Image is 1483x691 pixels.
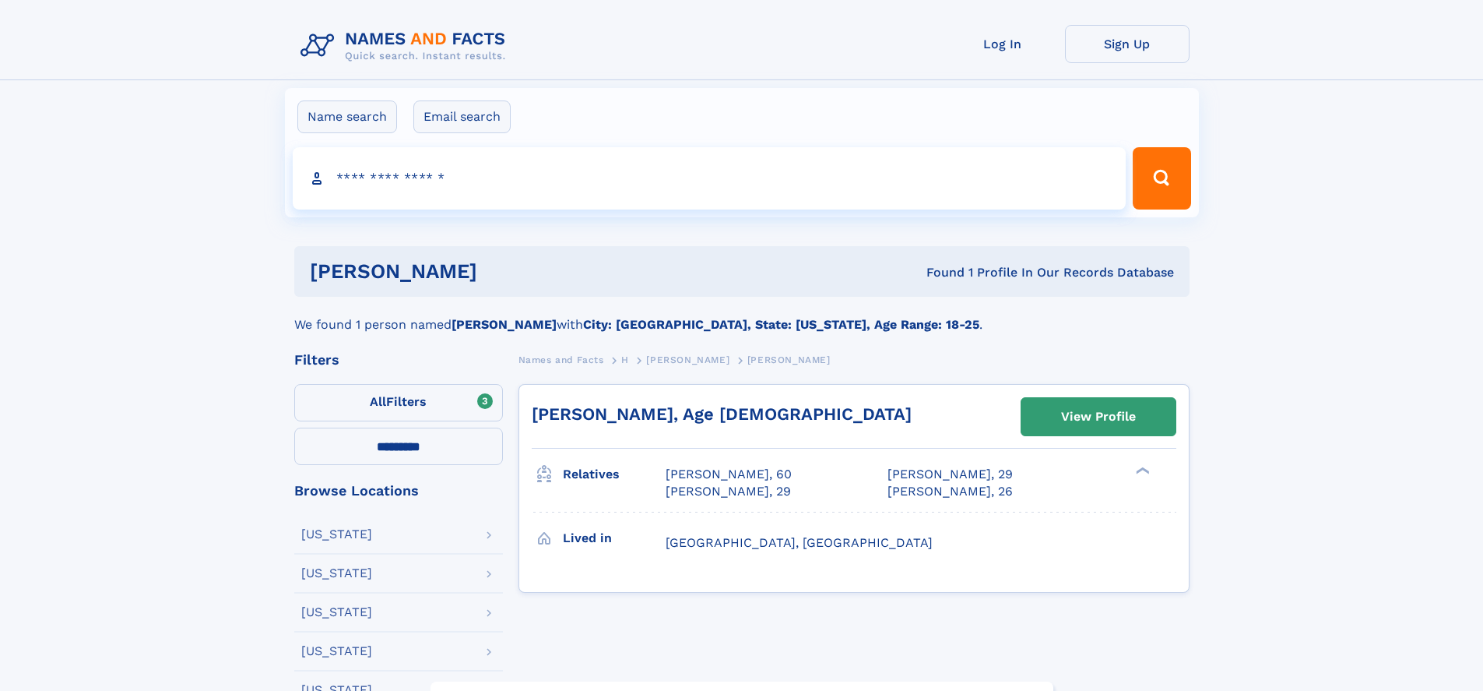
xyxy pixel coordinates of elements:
span: [PERSON_NAME] [747,354,831,365]
a: [PERSON_NAME], 29 [887,466,1013,483]
label: Email search [413,100,511,133]
div: [US_STATE] [301,567,372,580]
h3: Relatives [563,461,666,488]
label: Name search [297,100,397,133]
span: [GEOGRAPHIC_DATA], [GEOGRAPHIC_DATA] [666,535,933,550]
a: Sign Up [1065,25,1190,63]
a: Names and Facts [518,350,604,369]
b: City: [GEOGRAPHIC_DATA], State: [US_STATE], Age Range: 18-25 [583,317,979,332]
h3: Lived in [563,525,666,552]
div: ❯ [1132,466,1151,476]
button: Search Button [1133,147,1190,210]
div: [US_STATE] [301,606,372,619]
label: Filters [294,384,503,421]
h1: [PERSON_NAME] [310,262,702,281]
span: [PERSON_NAME] [646,354,729,365]
a: [PERSON_NAME], 26 [887,483,1013,500]
a: Log In [940,25,1065,63]
a: [PERSON_NAME], Age [DEMOGRAPHIC_DATA] [532,404,912,424]
a: H [621,350,629,369]
div: Found 1 Profile In Our Records Database [701,264,1174,281]
a: [PERSON_NAME], 29 [666,483,791,500]
img: Logo Names and Facts [294,25,518,67]
a: [PERSON_NAME], 60 [666,466,792,483]
div: Filters [294,353,503,367]
div: We found 1 person named with . [294,297,1190,334]
b: [PERSON_NAME] [452,317,557,332]
a: [PERSON_NAME] [646,350,729,369]
div: Browse Locations [294,484,503,498]
div: [US_STATE] [301,645,372,658]
a: View Profile [1021,398,1176,435]
div: View Profile [1061,399,1136,435]
div: [US_STATE] [301,528,372,541]
span: All [370,394,386,409]
span: H [621,354,629,365]
input: search input [293,147,1126,210]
